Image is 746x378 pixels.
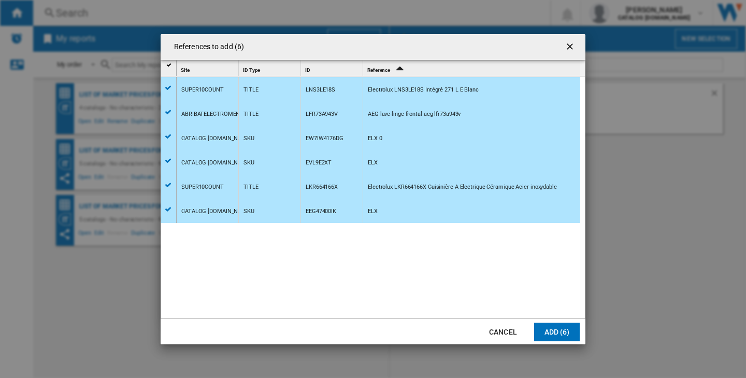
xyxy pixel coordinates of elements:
span: Site [181,67,190,73]
div: ABRIBATELECTROMENAGER [181,102,254,126]
button: getI18NText('BUTTONS.CLOSE_DIALOG') [561,37,581,57]
h4: References to add (6) [169,42,244,52]
div: Sort None [241,61,300,77]
div: TITLE [243,175,259,199]
div: ELX [368,151,378,175]
ng-md-icon: getI18NText('BUTTONS.CLOSE_DIALOG') [565,41,577,54]
div: Electrolux LKR664166X Cuisinière A Electrique Céramique Acier inoxydable [368,175,557,199]
span: ID Type [243,67,260,73]
div: AEG lave-linge frontal aeg lfr73a943v [368,102,461,126]
div: LKR664166X [306,175,338,199]
div: TITLE [243,102,259,126]
div: CATALOG [DOMAIN_NAME] [181,127,251,150]
div: SUPER10COUNT [181,78,224,102]
div: ID Type Sort None [241,61,300,77]
div: EW7IW4176DG [306,127,343,150]
div: SKU [243,127,254,150]
span: ID [305,67,310,73]
div: LNS3LE18S [306,78,335,102]
div: Site Sort None [179,61,238,77]
div: CATALOG [DOMAIN_NAME] [181,200,251,223]
div: ELX 0 [368,127,382,150]
div: ID Sort None [303,61,363,77]
div: EEG47400IK [306,200,336,223]
div: Sort None [179,61,238,77]
div: CATALOG [DOMAIN_NAME] [181,151,251,175]
div: TITLE [243,78,259,102]
button: Add (6) [534,323,580,341]
span: Reference [367,67,390,73]
span: Sort Ascending [391,67,408,73]
div: ELX [368,200,378,223]
div: Electrolux LNS3LE18S Intégré 271 L E Blanc [368,78,479,102]
div: LFR73A943V [306,102,338,126]
div: SKU [243,200,254,223]
div: SUPER10COUNT [181,175,224,199]
div: Sort Ascending [365,61,580,77]
div: Sort None [303,61,363,77]
div: SKU [243,151,254,175]
div: EVL9E2XT [306,151,332,175]
button: Cancel [480,323,526,341]
div: Reference Sort Ascending [365,61,580,77]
